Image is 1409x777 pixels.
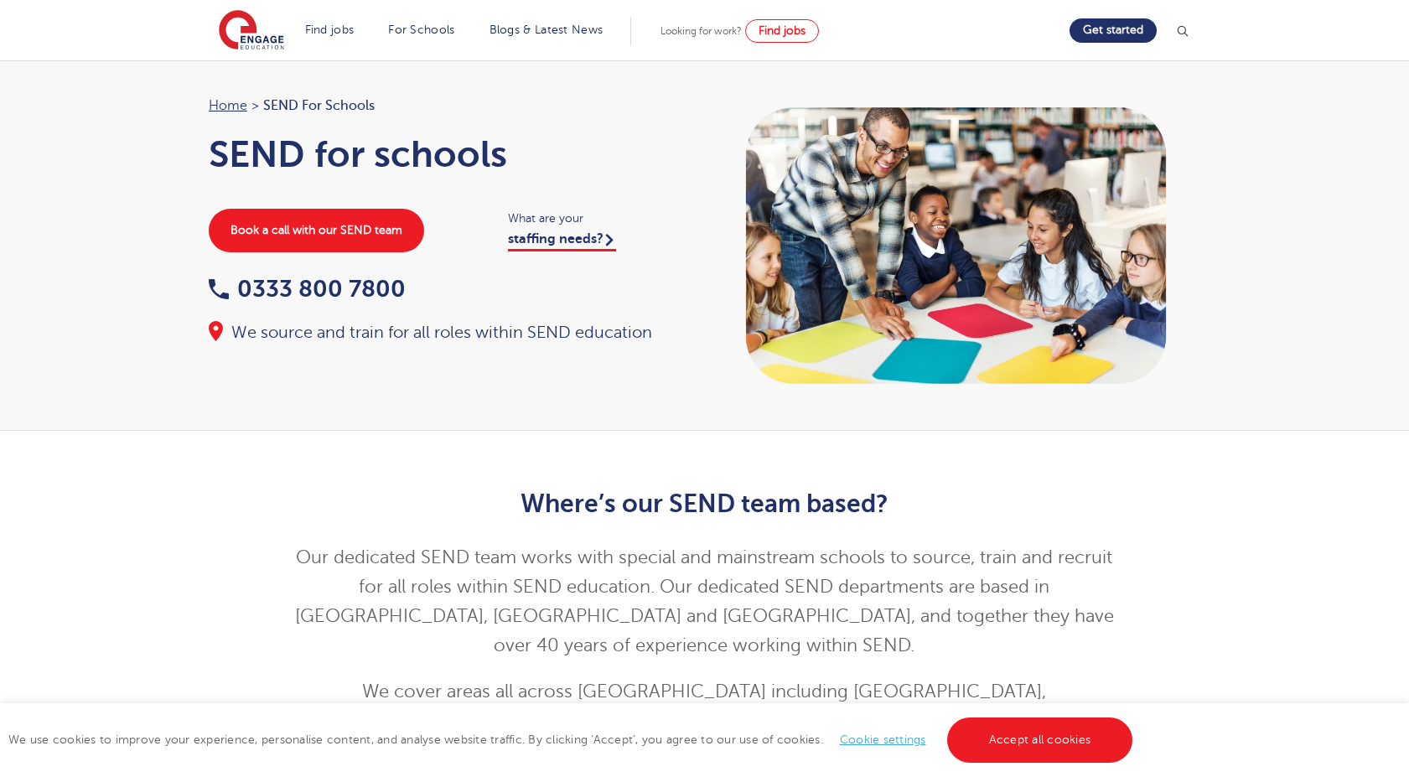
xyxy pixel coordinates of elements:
[293,490,1116,518] h2: Where’s our SEND team based?
[209,276,406,302] a: 0333 800 7800
[209,98,247,113] a: Home
[490,23,603,36] a: Blogs & Latest News
[305,23,355,36] a: Find jobs
[209,133,688,175] h1: SEND for schools
[263,95,375,117] span: SEND for Schools
[209,321,688,344] div: We source and train for all roles within SEND education
[209,95,688,117] nav: breadcrumb
[251,98,259,113] span: >
[759,24,806,37] span: Find jobs
[508,209,688,228] span: What are your
[745,19,819,43] a: Find jobs
[8,733,1137,746] span: We use cookies to improve your experience, personalise content, and analyse website traffic. By c...
[508,231,616,251] a: staffing needs?
[660,25,742,37] span: Looking for work?
[1070,18,1157,43] a: Get started
[209,209,424,252] a: Book a call with our SEND team
[840,733,926,746] a: Cookie settings
[219,10,284,52] img: Engage Education
[388,23,454,36] a: For Schools
[947,717,1133,763] a: Accept all cookies
[293,543,1116,660] p: Our dedicated SEND team works with special and mainstream schools to source, train and recruit fo...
